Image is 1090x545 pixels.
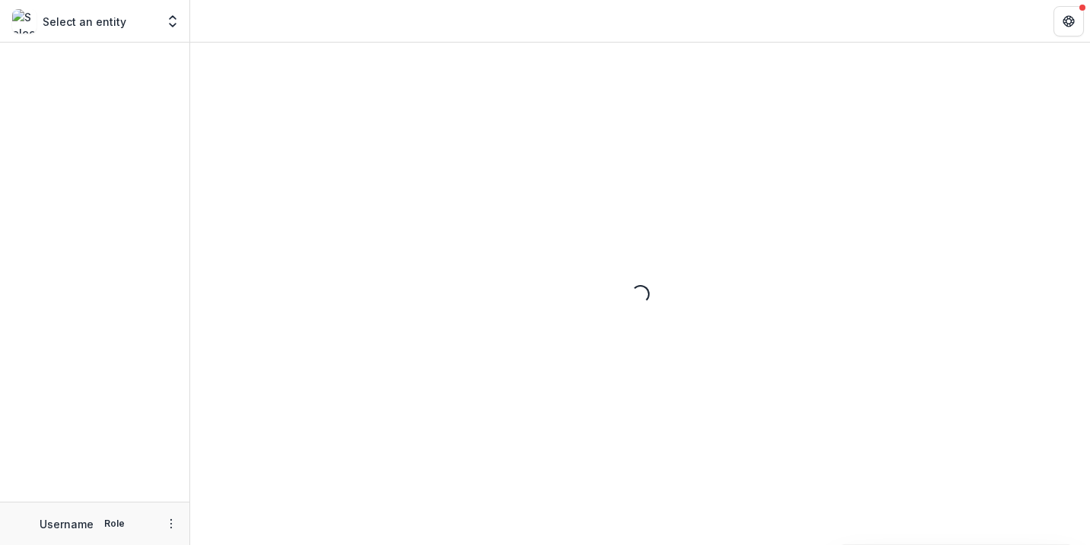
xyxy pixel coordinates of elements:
[100,517,129,531] p: Role
[162,515,180,533] button: More
[12,9,37,33] img: Select an entity
[43,14,126,30] p: Select an entity
[1053,6,1084,36] button: Get Help
[40,516,94,532] p: Username
[162,6,183,36] button: Open entity switcher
